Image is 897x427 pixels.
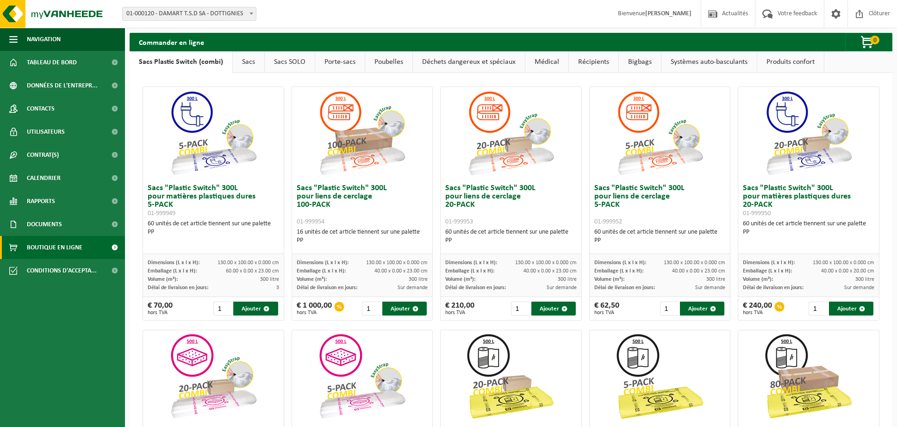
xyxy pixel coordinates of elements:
[297,268,346,274] span: Emballage (L x l x H):
[743,210,771,217] span: 01-999950
[148,184,279,217] h3: Sacs "Plastic Switch" 300L pour matières plastiques dures 5-PACK
[743,260,795,266] span: Dimensions (L x l x H):
[148,310,173,316] span: hors TVA
[27,213,62,236] span: Documents
[148,268,197,274] span: Emballage (L x l x H):
[27,97,55,120] span: Contacts
[619,51,661,73] a: Bigbags
[445,277,475,282] span: Volume (m³):
[148,228,279,236] div: PP
[233,51,264,73] a: Sacs
[297,310,332,316] span: hors TVA
[398,285,428,291] span: Sur demande
[213,302,233,316] input: 1
[594,218,622,225] span: 01-999952
[660,302,679,316] input: 1
[27,28,61,51] span: Navigation
[680,302,724,316] button: Ajouter
[743,268,792,274] span: Emballage (L x l x H):
[226,268,279,274] span: 60.00 x 0.00 x 23.00 cm
[130,51,232,73] a: Sacs Plastic Switch (combi)
[148,220,279,236] div: 60 unités de cet article tiennent sur une palette
[260,277,279,282] span: 300 litre
[614,330,706,423] img: 01-999963
[511,302,530,316] input: 1
[813,260,874,266] span: 130.00 x 100.00 x 0.000 cm
[374,268,428,274] span: 40.00 x 0.00 x 23.00 cm
[821,268,874,274] span: 40.00 x 0.00 x 20.00 cm
[297,260,349,266] span: Dimensions (L x l x H):
[531,302,576,316] button: Ajouter
[233,302,278,316] button: Ajouter
[743,228,874,236] div: PP
[525,51,568,73] a: Médical
[413,51,525,73] a: Déchets dangereux et spéciaux
[148,260,199,266] span: Dimensions (L x l x H):
[445,268,494,274] span: Emballage (L x l x H):
[547,285,577,291] span: Sur demande
[130,33,213,51] h2: Commander en ligne
[465,330,557,423] img: 01-999964
[743,302,772,316] div: € 240,00
[297,228,428,245] div: 16 unités de cet article tiennent sur une palette
[445,236,577,245] div: PP
[661,51,757,73] a: Systèmes auto-basculants
[167,87,260,179] img: 01-999949
[445,310,474,316] span: hors TVA
[366,260,428,266] span: 130.00 x 100.00 x 0.000 cm
[845,33,891,51] button: 0
[523,268,577,274] span: 40.00 x 0.00 x 23.00 cm
[465,87,557,179] img: 01-999953
[757,51,824,73] a: Produits confort
[743,184,874,217] h3: Sacs "Plastic Switch" 300L pour matières plastiques dures 20-PACK
[762,330,855,423] img: 01-999968
[672,268,725,274] span: 40.00 x 0.00 x 23.00 cm
[297,218,324,225] span: 01-999954
[148,285,208,291] span: Délai de livraison en jours:
[695,285,725,291] span: Sur demande
[762,87,855,179] img: 01-999950
[743,277,773,282] span: Volume (m³):
[445,302,474,316] div: € 210,00
[645,10,691,17] strong: [PERSON_NAME]
[316,330,408,423] img: 01-999955
[148,210,175,217] span: 01-999949
[265,51,315,73] a: Sacs SOLO
[870,36,879,44] span: 0
[27,167,61,190] span: Calendrier
[297,236,428,245] div: PP
[594,277,624,282] span: Volume (m³):
[706,277,725,282] span: 300 litre
[594,236,726,245] div: PP
[218,260,279,266] span: 130.00 x 100.00 x 0.000 cm
[362,302,381,316] input: 1
[558,277,577,282] span: 300 litre
[594,285,655,291] span: Délai de livraison en jours:
[148,302,173,316] div: € 70,00
[809,302,828,316] input: 1
[445,228,577,245] div: 60 unités de cet article tiennent sur une palette
[743,220,874,236] div: 60 unités de cet article tiennent sur une palette
[167,330,260,423] img: 01-999956
[297,302,332,316] div: € 1 000,00
[297,184,428,226] h3: Sacs "Plastic Switch" 300L pour liens de cerclage 100-PACK
[122,7,256,21] span: 01-000120 - DAMART T.S.D SA - DOTTIGNIES
[365,51,412,73] a: Poubelles
[594,228,726,245] div: 60 unités de cet article tiennent sur une palette
[276,285,279,291] span: 3
[27,51,77,74] span: Tableau de bord
[594,302,619,316] div: € 62,50
[594,268,643,274] span: Emballage (L x l x H):
[594,310,619,316] span: hors TVA
[297,285,357,291] span: Délai de livraison en jours:
[569,51,618,73] a: Récipients
[614,87,706,179] img: 01-999952
[594,184,726,226] h3: Sacs "Plastic Switch" 300L pour liens de cerclage 5-PACK
[382,302,427,316] button: Ajouter
[297,277,327,282] span: Volume (m³):
[594,260,646,266] span: Dimensions (L x l x H):
[844,285,874,291] span: Sur demande
[27,259,97,282] span: Conditions d'accepta...
[27,143,59,167] span: Contrat(s)
[27,74,98,97] span: Données de l'entrepr...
